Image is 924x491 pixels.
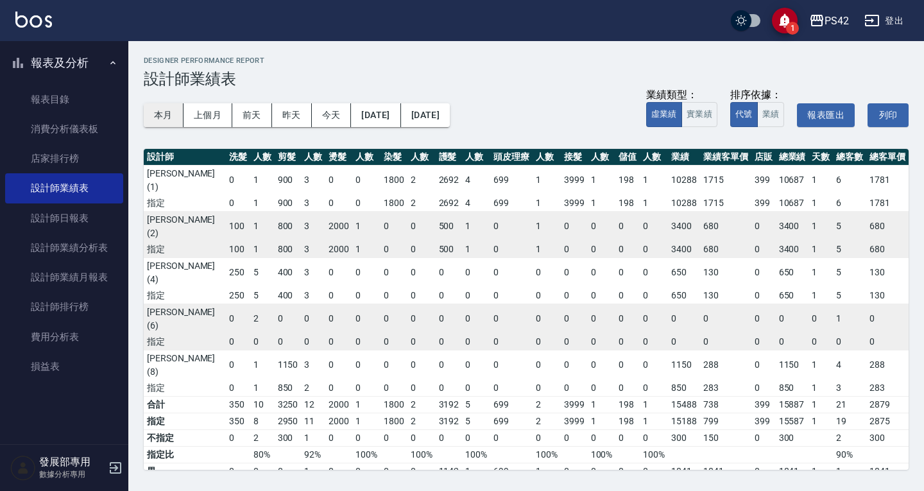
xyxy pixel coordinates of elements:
[668,304,700,334] td: 0
[809,380,833,397] td: 1
[809,195,833,212] td: 1
[786,22,799,35] span: 1
[533,149,561,166] th: 人數
[640,334,668,350] td: 0
[866,304,909,334] td: 0
[833,334,866,350] td: 0
[352,304,381,334] td: 0
[809,350,833,380] td: 1
[144,195,226,212] td: 指定
[561,304,588,334] td: 0
[462,149,490,166] th: 人數
[226,288,250,304] td: 250
[39,469,105,480] p: 數據分析專用
[301,257,325,288] td: 3
[250,334,275,350] td: 0
[325,288,352,304] td: 0
[436,195,463,212] td: 2692
[776,195,809,212] td: 10687
[436,211,463,241] td: 500
[751,211,776,241] td: 0
[226,257,250,288] td: 250
[325,165,352,195] td: 0
[39,456,105,469] h5: 發展部專用
[250,350,275,380] td: 1
[226,304,250,334] td: 0
[301,241,325,258] td: 3
[700,380,751,397] td: 283
[776,257,809,288] td: 650
[776,288,809,304] td: 650
[668,165,700,195] td: 10288
[381,288,407,304] td: 0
[5,233,123,263] a: 設計師業績分析表
[325,380,352,397] td: 0
[275,241,302,258] td: 800
[436,241,463,258] td: 500
[401,103,450,127] button: [DATE]
[226,211,250,241] td: 100
[615,350,640,380] td: 0
[407,241,436,258] td: 0
[700,241,751,258] td: 680
[588,257,616,288] td: 0
[751,350,776,380] td: 0
[700,195,751,212] td: 1715
[588,195,616,212] td: 1
[866,257,909,288] td: 130
[533,334,561,350] td: 0
[436,288,463,304] td: 0
[866,241,909,258] td: 680
[226,195,250,212] td: 0
[776,380,809,397] td: 850
[809,334,833,350] td: 0
[407,334,436,350] td: 0
[490,241,533,258] td: 0
[833,350,866,380] td: 4
[462,195,490,212] td: 4
[462,211,490,241] td: 1
[804,8,854,34] button: PS42
[275,350,302,380] td: 1150
[640,165,668,195] td: 1
[809,241,833,258] td: 1
[301,304,325,334] td: 0
[5,85,123,114] a: 報表目錄
[751,195,776,212] td: 399
[275,257,302,288] td: 400
[10,455,36,481] img: Person
[490,380,533,397] td: 0
[757,102,785,127] button: 業績
[561,211,588,241] td: 0
[325,149,352,166] th: 燙髮
[640,211,668,241] td: 0
[833,195,866,212] td: 6
[776,334,809,350] td: 0
[668,211,700,241] td: 3400
[533,241,561,258] td: 1
[436,304,463,334] td: 0
[700,350,751,380] td: 288
[325,195,352,212] td: 0
[462,288,490,304] td: 0
[436,165,463,195] td: 2692
[640,149,668,166] th: 人數
[490,195,533,212] td: 699
[301,195,325,212] td: 3
[144,257,226,288] td: [PERSON_NAME] (4)
[668,288,700,304] td: 650
[301,380,325,397] td: 2
[615,195,640,212] td: 198
[751,241,776,258] td: 0
[751,288,776,304] td: 0
[751,165,776,195] td: 399
[462,334,490,350] td: 0
[381,195,407,212] td: 1800
[352,334,381,350] td: 0
[797,103,855,127] button: 報表匯出
[352,380,381,397] td: 0
[588,149,616,166] th: 人數
[5,292,123,322] a: 設計師排行榜
[588,288,616,304] td: 0
[352,257,381,288] td: 0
